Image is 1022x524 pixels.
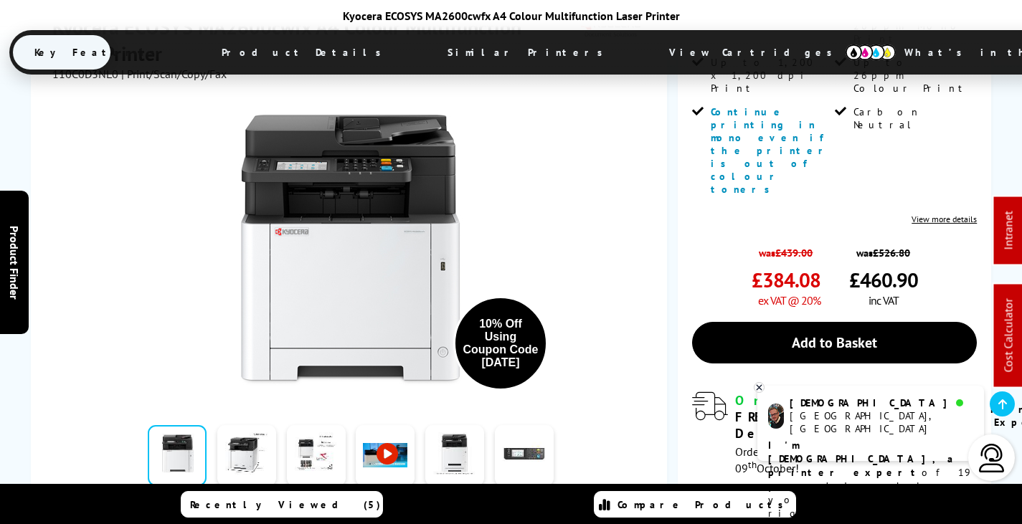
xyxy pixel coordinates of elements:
a: Compare Products [594,491,796,518]
div: for FREE Next Day Delivery [735,392,977,442]
span: Key Features [13,35,184,70]
img: Kyocera ECOSYS MA2600cwfx [210,110,491,391]
p: of 19 years! I can help you choose the right product [768,439,973,520]
span: was [849,239,918,259]
span: Carbon Neutral [853,105,975,131]
a: Add to Basket [692,322,977,363]
span: Compare Products [618,498,791,511]
sup: th [748,458,757,471]
span: Recently Viewed (5) [190,498,381,511]
img: cmyk-icon.svg [846,44,896,60]
div: [GEOGRAPHIC_DATA], [GEOGRAPHIC_DATA] [790,409,973,435]
span: ex VAT @ 20% [758,293,820,308]
span: Only 10 left [735,392,885,409]
a: Recently Viewed (5) [181,491,383,518]
img: chris-livechat.png [768,404,784,429]
div: [DEMOGRAPHIC_DATA] [790,396,973,409]
strike: £439.00 [775,246,813,259]
span: View Cartridges [648,34,867,71]
div: modal_delivery [692,392,977,475]
span: £460.90 [849,267,918,293]
span: Similar Printers [426,35,632,70]
span: was [752,239,820,259]
span: Order in the next for Free Delivery [DATE] 09 October! [735,444,973,475]
strike: £526.80 [873,246,910,259]
a: Intranet [1001,211,1016,250]
b: I'm [DEMOGRAPHIC_DATA], a printer expert [768,439,957,479]
span: inc VAT [869,293,899,308]
img: user-headset-light.svg [978,444,1006,472]
span: Product Finder [7,225,22,299]
div: 10% Off Using Coupon Code [DATE] [463,318,539,369]
div: Kyocera ECOSYS MA2600cwfx A4 Colour Multifunction Laser Printer [9,9,1013,23]
span: Continue printing in mono even if the printer is out of colour toners [711,105,831,196]
a: View more details [912,214,977,224]
span: Product Details [200,35,410,70]
a: Cost Calculator [1001,299,1016,373]
span: £384.08 [752,267,820,293]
